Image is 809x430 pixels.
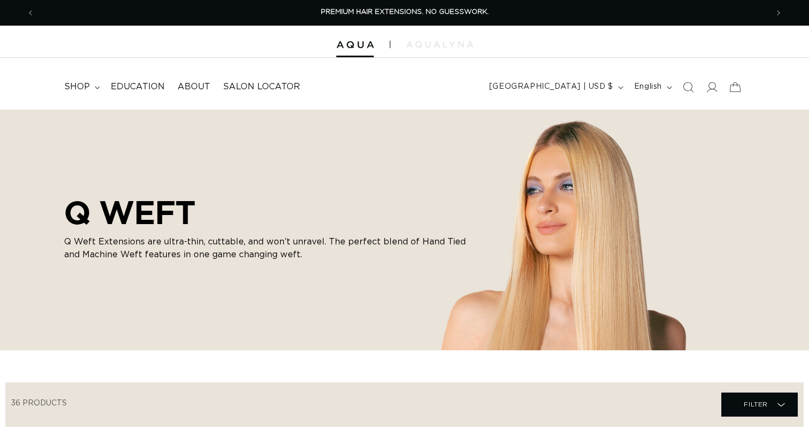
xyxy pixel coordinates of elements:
button: Next announcement [767,3,790,23]
a: Education [104,75,171,99]
a: Salon Locator [217,75,306,99]
a: About [171,75,217,99]
img: aqualyna.com [406,41,473,48]
span: shop [64,81,90,93]
button: [GEOGRAPHIC_DATA] | USD $ [483,77,628,97]
span: Filter [744,394,768,414]
span: [GEOGRAPHIC_DATA] | USD $ [489,81,613,93]
summary: Filter [721,393,798,417]
span: Education [111,81,165,93]
h2: Q WEFT [64,194,471,231]
span: About [178,81,210,93]
button: Previous announcement [19,3,42,23]
span: 36 products [11,400,67,407]
img: Aqua Hair Extensions [336,41,374,49]
span: English [634,81,662,93]
button: English [628,77,676,97]
p: Q Weft Extensions are ultra-thin, cuttable, and won’t unravel. The perfect blend of Hand Tied and... [64,235,471,261]
span: Salon Locator [223,81,300,93]
summary: shop [58,75,104,99]
span: PREMIUM HAIR EXTENSIONS. NO GUESSWORK. [321,9,489,16]
summary: Search [676,75,700,99]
